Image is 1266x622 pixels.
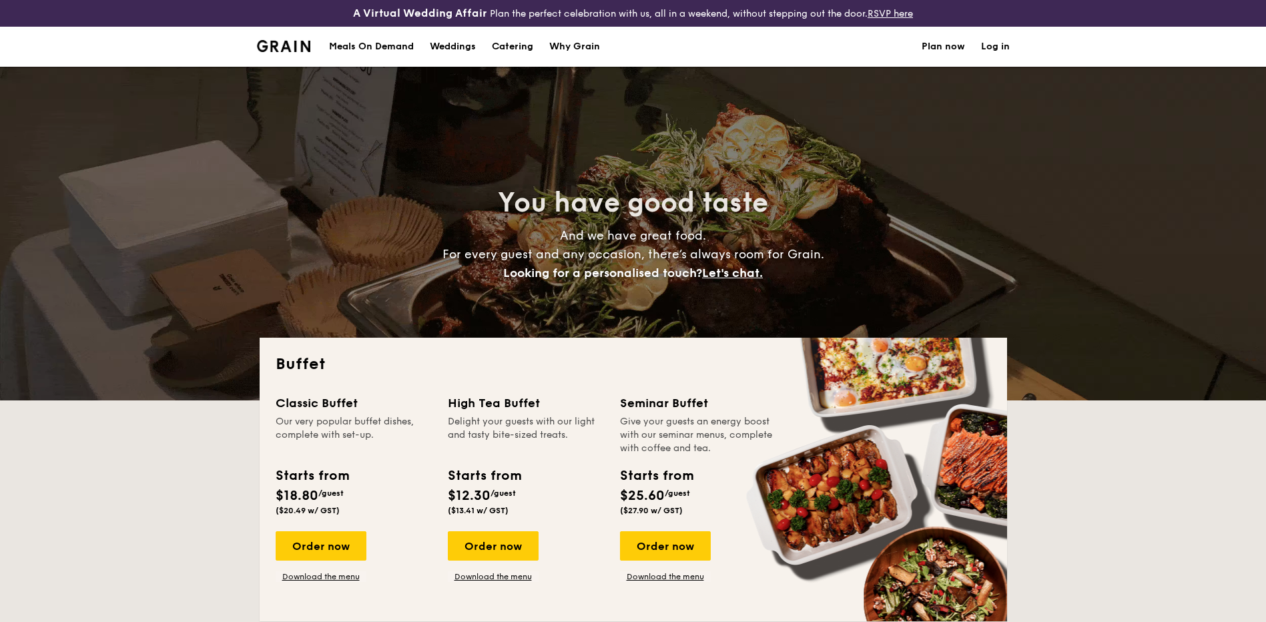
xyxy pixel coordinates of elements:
div: Order now [276,531,366,561]
div: Classic Buffet [276,394,432,412]
a: Catering [484,27,541,67]
span: ($20.49 w/ GST) [276,506,340,515]
div: Give your guests an energy boost with our seminar menus, complete with coffee and tea. [620,415,776,455]
a: Plan now [922,27,965,67]
div: High Tea Buffet [448,394,604,412]
div: Starts from [620,466,693,486]
div: Order now [448,531,539,561]
a: Download the menu [620,571,711,582]
span: Let's chat. [702,266,763,280]
div: Starts from [276,466,348,486]
span: /guest [318,489,344,498]
a: Why Grain [541,27,608,67]
div: Weddings [430,27,476,67]
span: And we have great food. For every guest and any occasion, there’s always room for Grain. [442,228,824,280]
a: Logotype [257,40,311,52]
div: Starts from [448,466,521,486]
span: /guest [665,489,690,498]
img: Grain [257,40,311,52]
a: Download the menu [448,571,539,582]
a: Weddings [422,27,484,67]
div: Meals On Demand [329,27,414,67]
div: Seminar Buffet [620,394,776,412]
div: Plan the perfect celebration with us, all in a weekend, without stepping out the door. [249,5,1018,21]
span: ($13.41 w/ GST) [448,506,509,515]
a: Log in [981,27,1010,67]
span: Looking for a personalised touch? [503,266,702,280]
div: Our very popular buffet dishes, complete with set-up. [276,415,432,455]
div: Order now [620,531,711,561]
span: /guest [491,489,516,498]
span: ($27.90 w/ GST) [620,506,683,515]
h2: Buffet [276,354,991,375]
span: You have good taste [498,187,768,219]
h4: A Virtual Wedding Affair [353,5,487,21]
span: $18.80 [276,488,318,504]
span: $12.30 [448,488,491,504]
h1: Catering [492,27,533,67]
a: Meals On Demand [321,27,422,67]
div: Delight your guests with our light and tasty bite-sized treats. [448,415,604,455]
a: Download the menu [276,571,366,582]
a: RSVP here [868,8,913,19]
span: $25.60 [620,488,665,504]
div: Why Grain [549,27,600,67]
